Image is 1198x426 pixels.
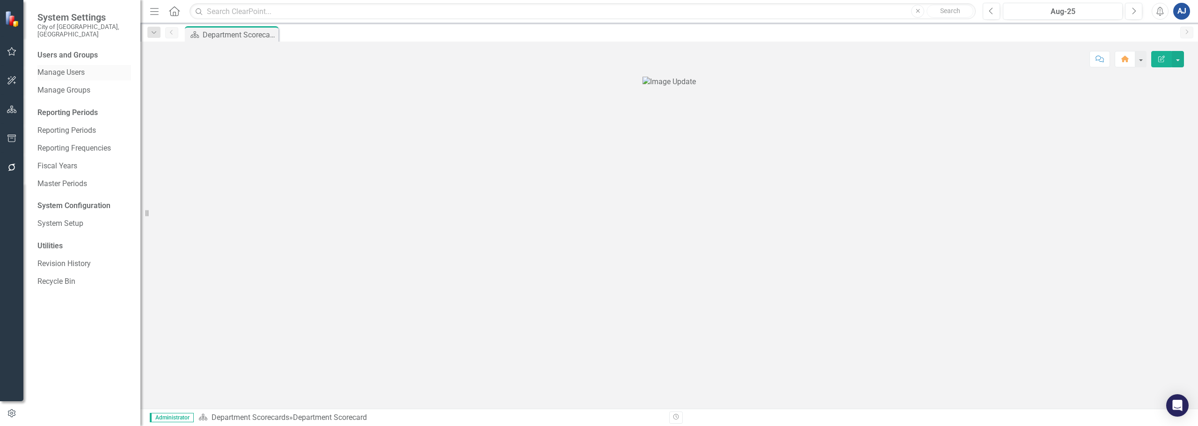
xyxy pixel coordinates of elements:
[5,11,21,27] img: ClearPoint Strategy
[37,201,131,211] div: System Configuration
[37,85,131,96] a: Manage Groups
[37,143,131,154] a: Reporting Frequencies
[37,125,131,136] a: Reporting Periods
[203,29,276,41] div: Department Scorecard
[293,413,367,422] div: Department Scorecard
[150,413,194,422] span: Administrator
[198,412,662,423] div: »
[643,77,696,87] img: Image Update
[37,276,131,287] a: Recycle Bin
[1166,394,1189,417] div: Open Intercom Messenger
[1173,3,1190,20] button: AJ
[37,12,131,23] span: System Settings
[37,161,131,172] a: Fiscal Years
[1006,6,1119,17] div: Aug-25
[37,259,131,269] a: Revision History
[190,3,976,20] input: Search ClearPoint...
[1003,3,1123,20] button: Aug-25
[37,108,131,118] div: Reporting Periods
[927,5,973,18] button: Search
[37,50,131,61] div: Users and Groups
[37,218,131,229] a: System Setup
[37,241,131,252] div: Utilities
[37,179,131,189] a: Master Periods
[37,67,131,78] a: Manage Users
[940,7,960,14] span: Search
[37,23,131,38] small: City of [GEOGRAPHIC_DATA], [GEOGRAPHIC_DATA]
[212,413,289,422] a: Department Scorecards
